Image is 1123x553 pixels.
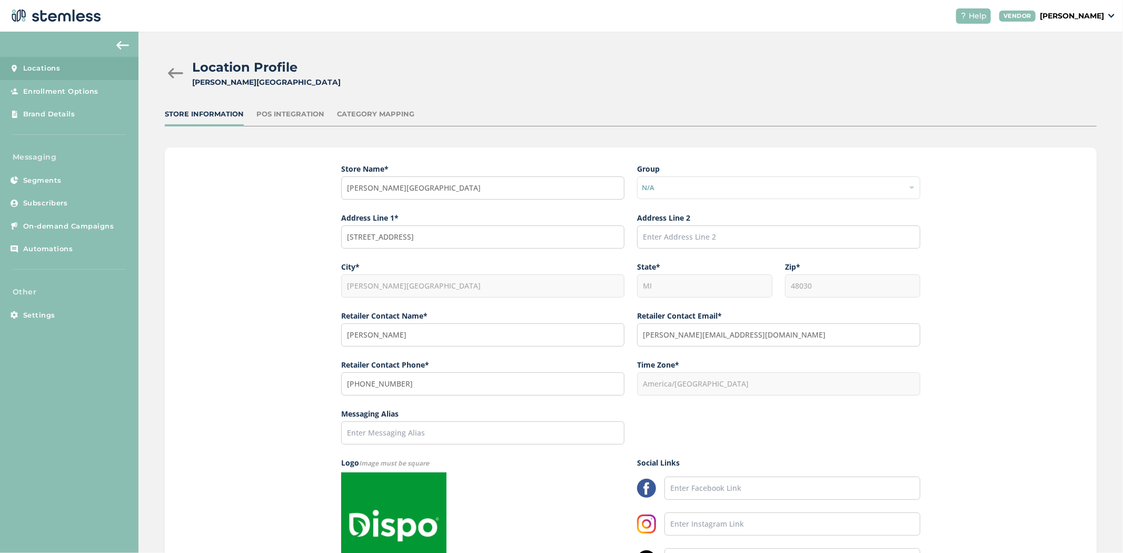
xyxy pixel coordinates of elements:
span: Settings [23,310,55,321]
span: Enrollment Options [23,86,98,97]
label: Retailer Contact Name [341,310,624,321]
input: Enter Contact Email [637,323,920,347]
span: Automations [23,244,73,254]
label: Social Links [637,457,920,468]
input: Enter Contact Name [341,323,624,347]
img: icon-help-white-03924b79.svg [960,13,967,19]
div: Store Information [165,109,244,120]
span: Help [969,11,987,22]
label: City [341,261,624,272]
img: icon-arrow-back-accent-c549486e.svg [116,41,129,50]
img: 8YMpSc0wJVRgAAAABJRU5ErkJggg== [637,515,656,534]
input: Enter Address Line 2 [637,225,920,249]
label: State [637,261,772,272]
img: LzgAAAAASUVORK5CYII= [637,479,656,498]
input: Enter Facebook Link [664,477,920,500]
label: Messaging Alias [341,408,624,419]
span: Image must be square [359,459,429,468]
span: On-demand Campaigns [23,221,114,232]
label: Logo [341,457,624,468]
span: Brand Details [23,109,75,120]
div: Category Mapping [337,109,414,120]
label: Zip [785,261,920,272]
label: Retailer Contact Phone* [341,359,624,370]
label: Group [637,163,920,174]
input: Enter Store Name [341,176,624,200]
div: POS Integration [256,109,324,120]
h2: Location Profile [192,58,297,77]
span: Locations [23,63,61,74]
div: VENDOR [999,11,1036,22]
img: icon_down-arrow-small-66adaf34.svg [1108,14,1115,18]
input: Enter Messaging Alias [341,421,624,445]
label: Retailer Contact Email [637,310,920,321]
p: [PERSON_NAME] [1040,11,1104,22]
label: Address Line 1* [341,212,624,223]
iframe: Chat Widget [1070,502,1123,553]
div: [PERSON_NAME][GEOGRAPHIC_DATA] [192,77,341,88]
label: Time Zone [637,359,920,370]
label: Address Line 2 [637,212,920,223]
input: Enter Instagram Link [664,512,920,536]
label: Store Name [341,163,624,174]
input: (XXX) XXX-XXXX [341,372,624,396]
span: Segments [23,175,62,186]
input: Start typing [341,225,624,249]
img: logo-dark-0685b13c.svg [8,5,101,26]
span: Subscribers [23,198,68,209]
